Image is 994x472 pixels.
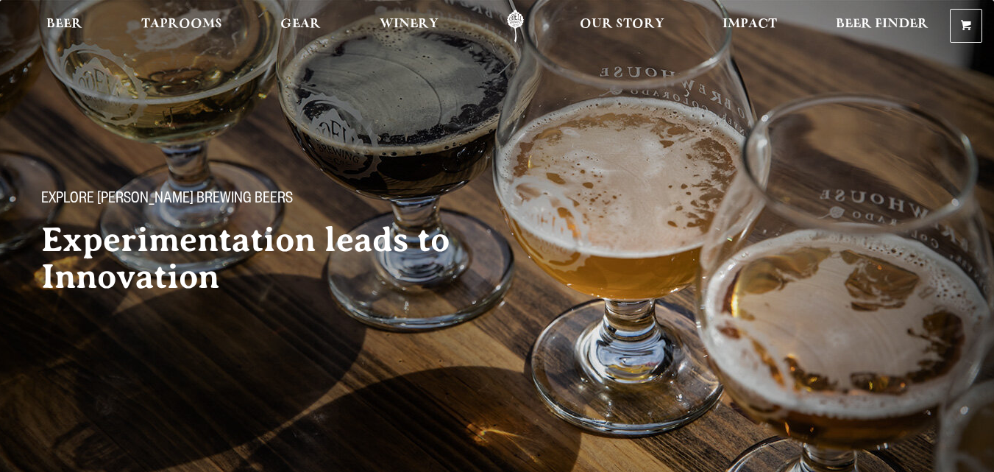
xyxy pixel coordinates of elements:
[580,18,664,30] span: Our Story
[826,10,938,43] a: Beer Finder
[713,10,787,43] a: Impact
[370,10,448,43] a: Winery
[280,18,321,30] span: Gear
[570,10,674,43] a: Our Story
[380,18,439,30] span: Winery
[41,222,500,295] h2: Experimentation leads to Innovation
[836,18,929,30] span: Beer Finder
[271,10,330,43] a: Gear
[488,10,543,43] a: Odell Home
[132,10,232,43] a: Taprooms
[46,18,82,30] span: Beer
[41,191,293,210] span: Explore [PERSON_NAME] Brewing Beers
[141,18,222,30] span: Taprooms
[723,18,777,30] span: Impact
[37,10,92,43] a: Beer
